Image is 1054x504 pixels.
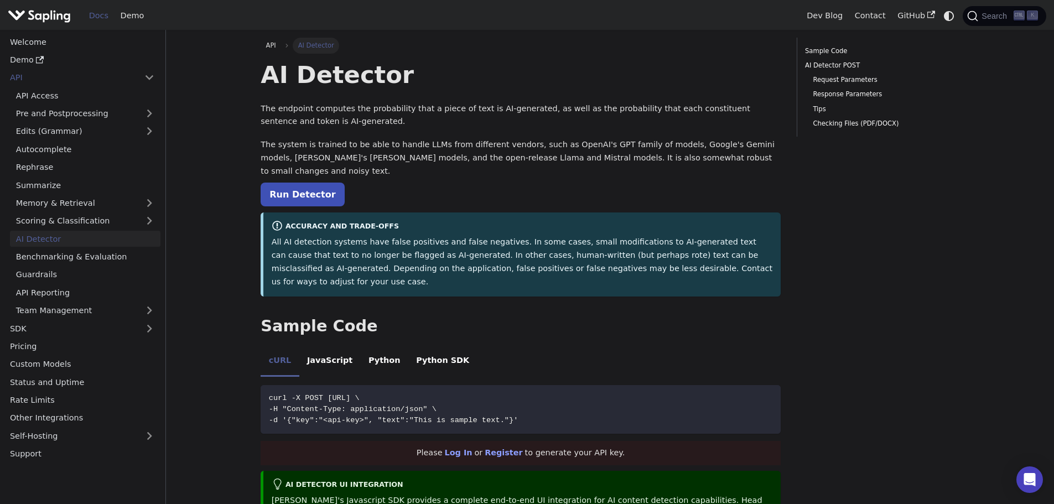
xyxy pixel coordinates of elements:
[261,38,781,53] nav: Breadcrumbs
[269,405,437,413] span: -H "Content-Type: application/json" \
[4,392,160,408] a: Rate Limits
[1016,466,1043,493] div: Open Intercom Messenger
[978,12,1014,20] span: Search
[8,8,75,24] a: Sapling.ai
[10,249,160,265] a: Benchmarking & Evaluation
[801,7,848,24] a: Dev Blog
[10,87,160,103] a: API Access
[4,356,160,372] a: Custom Models
[10,231,160,247] a: AI Detector
[261,102,781,129] p: The endpoint computes the probability that a piece of text is AI-generated, as well as the probab...
[10,284,160,300] a: API Reporting
[4,34,160,50] a: Welcome
[4,410,160,426] a: Other Integrations
[445,448,473,457] a: Log In
[805,46,955,56] a: Sample Code
[1027,11,1038,20] kbd: K
[269,394,360,402] span: curl -X POST [URL] \
[269,416,518,424] span: -d '{"key":"<api-key>", "text":"This is sample text."}'
[138,320,160,336] button: Expand sidebar category 'SDK'
[4,320,138,336] a: SDK
[813,75,951,85] a: Request Parameters
[261,138,781,178] p: The system is trained to be able to handle LLMs from different vendors, such as OpenAI's GPT fami...
[261,38,281,53] a: API
[266,41,276,49] span: API
[4,374,160,390] a: Status and Uptime
[261,183,344,206] a: Run Detector
[10,267,160,283] a: Guardrails
[805,60,955,71] a: AI Detector POST
[10,303,160,319] a: Team Management
[261,60,781,90] h1: AI Detector
[272,220,773,233] div: Accuracy and Trade-offs
[83,7,115,24] a: Docs
[4,446,160,462] a: Support
[408,346,477,377] li: Python SDK
[813,118,951,129] a: Checking Files (PDF/DOCX)
[138,70,160,86] button: Collapse sidebar category 'API'
[272,236,773,288] p: All AI detection systems have false positives and false negatives. In some cases, small modificat...
[261,441,781,465] div: Please or to generate your API key.
[272,479,773,492] div: AI Detector UI integration
[261,316,781,336] h2: Sample Code
[10,195,160,211] a: Memory & Retrieval
[10,177,160,193] a: Summarize
[963,6,1046,26] button: Search (Ctrl+K)
[4,52,160,68] a: Demo
[115,7,150,24] a: Demo
[485,448,522,457] a: Register
[299,346,361,377] li: JavaScript
[10,123,160,139] a: Edits (Grammar)
[10,106,160,122] a: Pre and Postprocessing
[813,89,951,100] a: Response Parameters
[10,141,160,157] a: Autocomplete
[10,213,160,229] a: Scoring & Classification
[891,7,941,24] a: GitHub
[8,8,71,24] img: Sapling.ai
[361,346,408,377] li: Python
[293,38,339,53] span: AI Detector
[4,339,160,355] a: Pricing
[4,428,160,444] a: Self-Hosting
[849,7,892,24] a: Contact
[813,104,951,115] a: Tips
[4,70,138,86] a: API
[261,346,299,377] li: cURL
[941,8,957,24] button: Switch between dark and light mode (currently system mode)
[10,159,160,175] a: Rephrase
